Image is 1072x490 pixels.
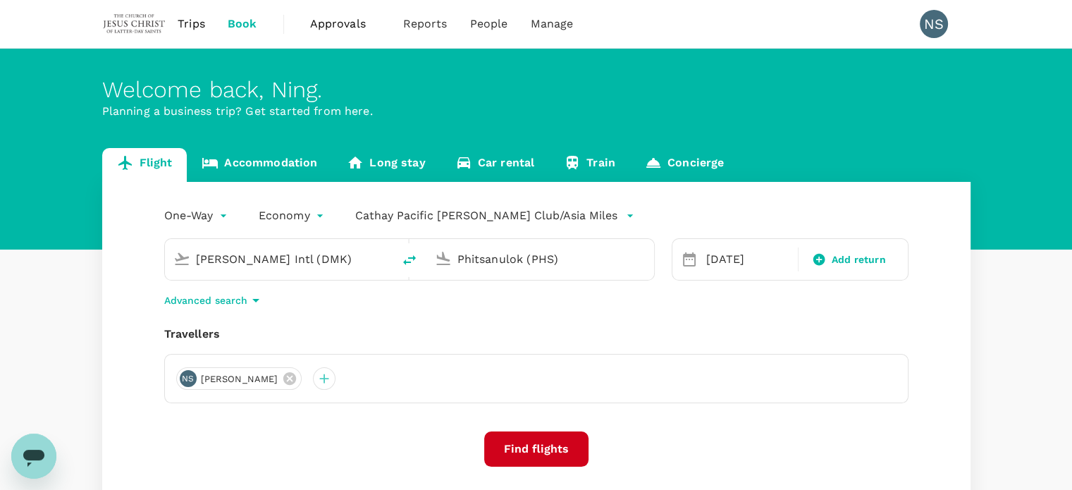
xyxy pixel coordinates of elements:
button: delete [393,243,426,277]
a: Long stay [332,148,440,182]
div: Travellers [164,326,908,343]
button: Cathay Pacific [PERSON_NAME] Club/Asia Miles [355,207,634,224]
button: Open [383,257,386,260]
span: Book [228,16,257,32]
input: Going to [457,248,624,270]
a: Accommodation [187,148,332,182]
div: One-Way [164,204,230,227]
div: [DATE] [701,245,796,274]
div: Welcome back , Ning . [102,77,971,103]
span: Add return [832,252,886,267]
p: Cathay Pacific [PERSON_NAME] Club/Asia Miles [355,207,617,224]
p: Advanced search [164,293,247,307]
button: Advanced search [164,292,264,309]
span: [PERSON_NAME] [192,372,287,386]
div: NS [920,10,948,38]
span: Approvals [310,16,381,32]
a: Concierge [630,148,739,182]
div: NS[PERSON_NAME] [176,367,302,390]
span: Manage [530,16,573,32]
img: The Malaysian Church of Jesus Christ of Latter-day Saints [102,8,167,39]
a: Train [549,148,630,182]
div: Economy [259,204,327,227]
input: Depart from [196,248,363,270]
div: NS [180,370,197,387]
span: Reports [403,16,448,32]
p: Planning a business trip? Get started from here. [102,103,971,120]
button: Open [644,257,647,260]
button: Find flights [484,431,589,467]
a: Flight [102,148,187,182]
a: Car rental [440,148,550,182]
span: Trips [178,16,205,32]
span: People [470,16,508,32]
iframe: Button to launch messaging window [11,434,56,479]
